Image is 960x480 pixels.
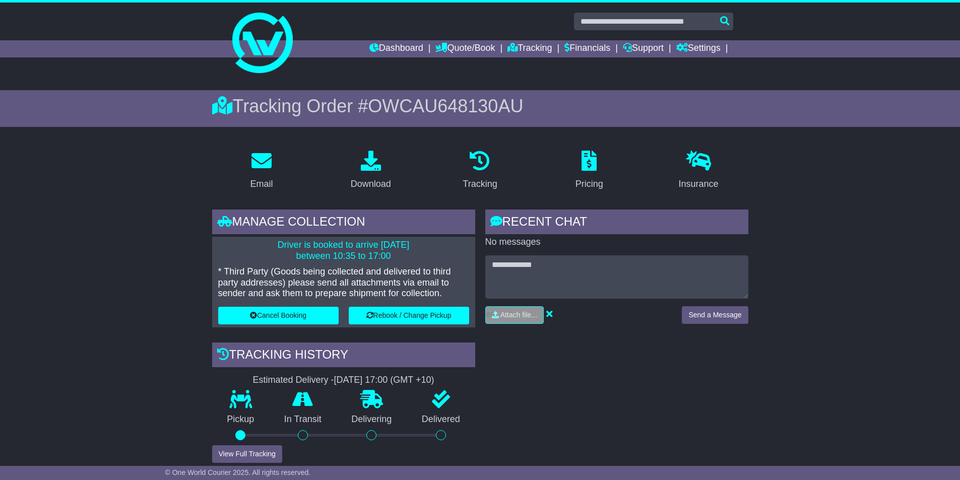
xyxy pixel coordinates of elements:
button: Rebook / Change Pickup [349,307,469,324]
p: * Third Party (Goods being collected and delivered to third party addresses) please send all atta... [218,266,469,299]
button: Cancel Booking [218,307,339,324]
a: Financials [564,40,610,57]
div: Pricing [575,177,603,191]
div: [DATE] 17:00 (GMT +10) [334,375,434,386]
a: Download [344,147,398,194]
a: Dashboard [369,40,423,57]
a: Email [243,147,279,194]
div: Tracking history [212,342,475,370]
div: Download [351,177,391,191]
p: Pickup [212,414,270,425]
button: Send a Message [682,306,748,324]
div: Manage collection [212,210,475,237]
a: Tracking [507,40,552,57]
a: Pricing [569,147,610,194]
button: View Full Tracking [212,445,282,463]
p: No messages [485,237,748,248]
span: © One World Courier 2025. All rights reserved. [165,468,311,476]
p: Delivering [337,414,407,425]
p: Driver is booked to arrive [DATE] between 10:35 to 17:00 [218,240,469,261]
div: Email [250,177,273,191]
a: Support [623,40,664,57]
a: Settings [676,40,721,57]
span: OWCAU648130AU [368,96,523,116]
div: Tracking [463,177,497,191]
a: Quote/Book [435,40,495,57]
div: Estimated Delivery - [212,375,475,386]
p: Delivered [407,414,475,425]
div: RECENT CHAT [485,210,748,237]
div: Tracking Order # [212,95,748,117]
a: Tracking [456,147,503,194]
p: In Transit [269,414,337,425]
a: Insurance [672,147,725,194]
div: Insurance [679,177,719,191]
